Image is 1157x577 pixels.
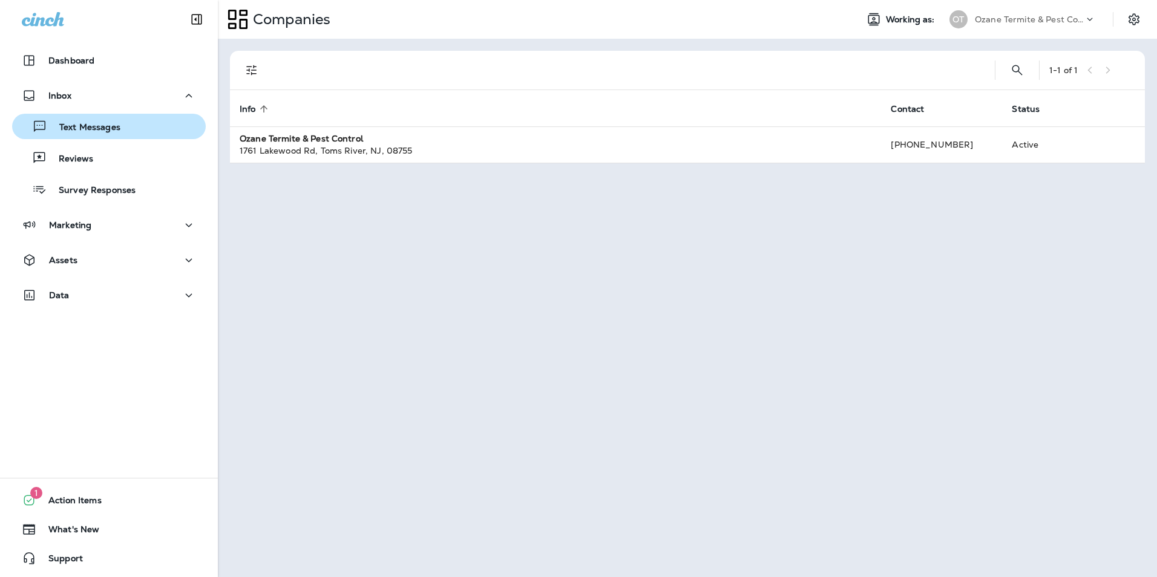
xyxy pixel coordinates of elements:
div: OT [949,10,968,28]
span: Contact [891,104,924,114]
span: Status [1012,103,1055,114]
p: Survey Responses [47,185,136,197]
div: 1 - 1 of 1 [1049,65,1078,75]
span: Support [36,553,83,568]
p: Ozane Termite & Pest Control [975,15,1084,24]
p: Assets [49,255,77,265]
button: Survey Responses [12,177,206,202]
button: Collapse Sidebar [180,7,214,31]
button: Settings [1123,8,1145,30]
button: Dashboard [12,48,206,73]
button: 1Action Items [12,488,206,512]
p: Text Messages [47,122,120,134]
p: Inbox [48,91,71,100]
p: Marketing [49,220,91,230]
p: Companies [248,10,330,28]
td: [PHONE_NUMBER] [881,126,1002,163]
p: Dashboard [48,56,94,65]
td: Active [1002,126,1080,163]
p: Data [49,290,70,300]
span: Contact [891,103,940,114]
span: Info [240,103,272,114]
p: Reviews [47,154,93,165]
button: Search Companies [1005,58,1029,82]
div: 1761 Lakewood Rd , Toms River , NJ , 08755 [240,145,871,157]
button: Reviews [12,145,206,171]
button: Filters [240,58,264,82]
button: Marketing [12,213,206,237]
span: Info [240,104,256,114]
button: Support [12,546,206,570]
button: Data [12,283,206,307]
span: Status [1012,104,1040,114]
strong: Ozane Termite & Pest Control [240,133,363,144]
button: What's New [12,517,206,541]
span: 1 [30,487,42,499]
span: Action Items [36,495,102,510]
button: Assets [12,248,206,272]
button: Inbox [12,83,206,108]
button: Text Messages [12,114,206,139]
span: What's New [36,524,99,539]
span: Working as: [886,15,937,25]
